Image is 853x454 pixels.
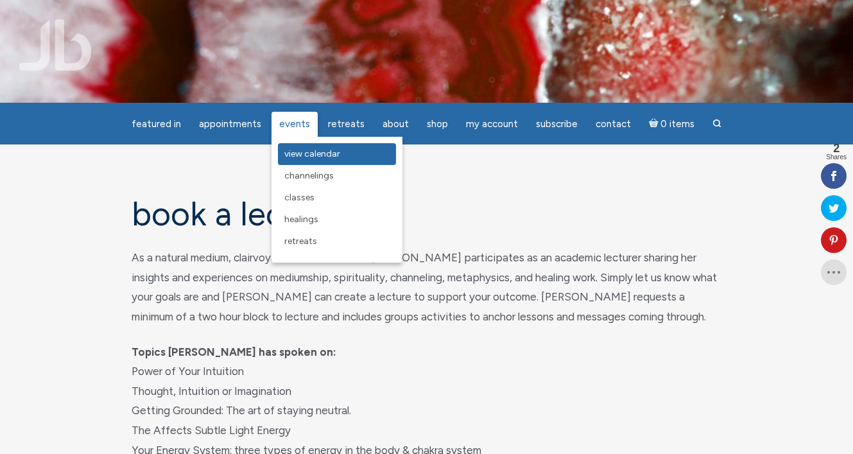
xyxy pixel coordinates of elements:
[641,110,703,137] a: Cart0 items
[278,231,396,252] a: Retreats
[199,118,261,130] span: Appointments
[375,112,417,137] a: About
[826,143,847,154] span: 2
[278,143,396,165] a: View Calendar
[132,118,181,130] span: featured in
[328,118,365,130] span: Retreats
[596,118,631,130] span: Contact
[284,148,340,159] span: View Calendar
[419,112,456,137] a: Shop
[284,192,314,203] span: Classes
[466,118,518,130] span: My Account
[383,118,409,130] span: About
[132,248,722,326] p: As a natural medium, clairvoyant and clairaudient, [PERSON_NAME] participates as an academic lect...
[278,209,396,231] a: Healings
[536,118,578,130] span: Subscribe
[132,196,722,232] h1: Book a Lecture
[427,118,448,130] span: Shop
[284,236,317,247] span: Retreats
[320,112,372,137] a: Retreats
[279,118,310,130] span: Events
[528,112,585,137] a: Subscribe
[649,118,661,130] i: Cart
[284,214,318,225] span: Healings
[588,112,639,137] a: Contact
[124,112,189,137] a: featured in
[458,112,526,137] a: My Account
[660,119,694,129] span: 0 items
[132,345,336,358] strong: Topics [PERSON_NAME] has spoken on:
[278,187,396,209] a: Classes
[826,154,847,161] span: Shares
[19,19,92,71] img: Jamie Butler. The Everyday Medium
[191,112,269,137] a: Appointments
[284,170,334,181] span: Channelings
[278,165,396,187] a: Channelings
[271,112,318,137] a: Events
